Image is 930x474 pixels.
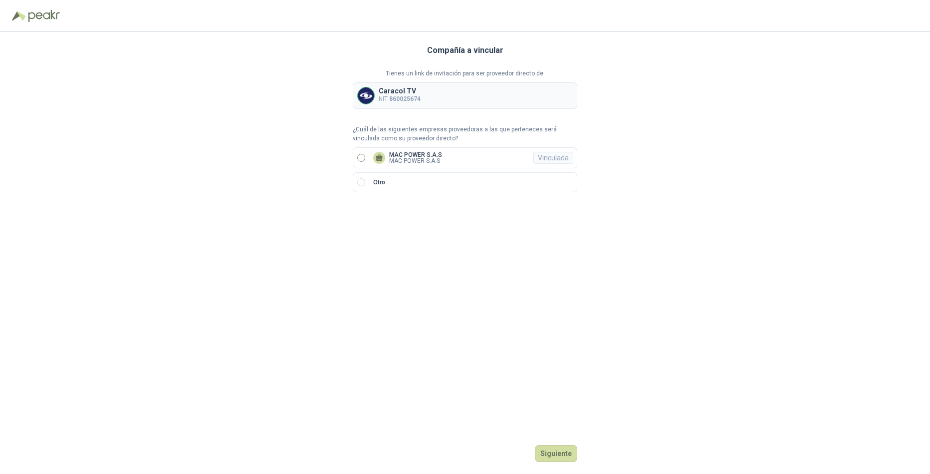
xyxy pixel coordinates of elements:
p: Tienes un link de invitación para ser proveedor directo de: [353,69,577,78]
img: Peakr [28,10,60,22]
img: Company Logo [358,87,374,104]
b: 860025674 [389,95,421,102]
p: MAC POWER S.A.S [389,152,442,158]
p: Caracol TV [379,87,421,94]
h3: Compañía a vincular [427,44,503,57]
div: Vinculada [533,152,573,164]
p: MAC POWER S.A.S [389,158,442,164]
p: Otro [373,178,385,187]
button: Siguiente [535,445,577,462]
p: NIT [379,94,421,104]
p: ¿Cuál de las siguientes empresas proveedoras a las que perteneces será vinculada como su proveedo... [353,125,577,144]
img: Logo [12,11,26,21]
